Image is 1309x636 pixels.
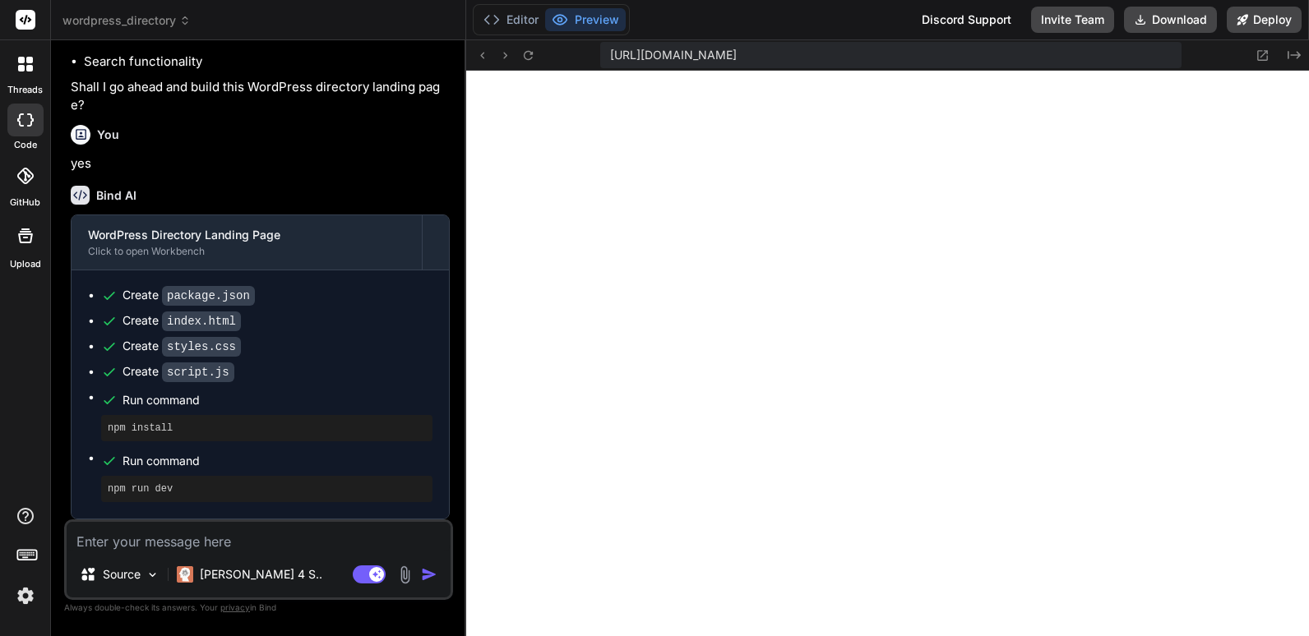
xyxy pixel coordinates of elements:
[123,363,234,380] div: Create
[62,12,191,29] span: wordpress_directory
[84,53,450,71] li: Search functionality
[97,127,119,143] h6: You
[421,566,437,583] img: icon
[123,287,255,304] div: Create
[477,8,545,31] button: Editor
[1227,7,1302,33] button: Deploy
[123,338,241,355] div: Create
[162,286,255,306] code: package.json
[123,312,241,330] div: Create
[108,482,426,495] pre: npm run dev
[162,337,241,357] code: styles.css
[10,257,41,271] label: Upload
[10,196,40,210] label: GitHub
[220,602,250,612] span: privacy
[146,568,160,582] img: Pick Models
[395,565,414,584] img: attachment
[466,71,1309,636] iframe: Preview
[103,566,141,583] p: Source
[71,154,450,173] p: yes
[88,245,405,258] div: Click to open Workbench
[545,8,626,31] button: Preview
[1031,7,1114,33] button: Invite Team
[14,138,37,152] label: code
[7,83,43,97] label: threads
[123,453,432,469] span: Run command
[162,311,241,331] code: index.html
[912,7,1021,33] div: Discord Support
[123,392,432,408] span: Run command
[71,78,450,115] p: Shall I go ahead and build this WordPress directory landing page?
[200,566,322,583] p: [PERSON_NAME] 4 S..
[12,582,39,610] img: settings
[64,600,453,615] p: Always double-check its answers. Your in Bind
[108,422,426,435] pre: npm install
[96,187,136,204] h6: Bind AI
[610,47,737,63] span: [URL][DOMAIN_NAME]
[177,566,193,583] img: Claude 4 Sonnet
[88,227,405,243] div: WordPress Directory Landing Page
[72,215,422,270] button: WordPress Directory Landing PageClick to open Workbench
[162,362,234,382] code: script.js
[1124,7,1217,33] button: Download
